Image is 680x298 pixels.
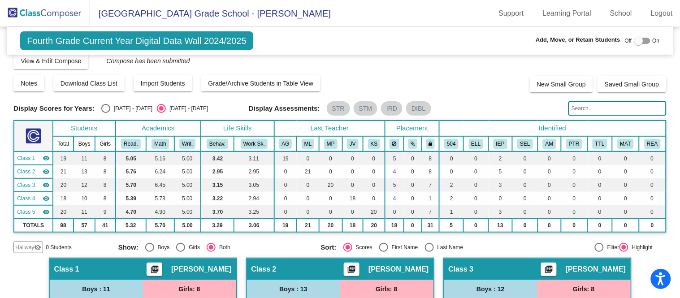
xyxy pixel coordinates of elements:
[463,219,489,232] td: 0
[639,136,666,151] th: Reading Intervention
[494,139,507,149] button: IEP
[97,57,190,65] span: Compose has been submitted
[50,280,143,298] div: Boys : 11
[185,243,200,251] div: Girls
[489,205,512,219] td: 3
[116,219,147,232] td: 5.32
[241,139,268,149] button: Work Sk.
[489,151,512,165] td: 2
[201,178,234,192] td: 3.15
[561,205,588,219] td: 0
[588,192,613,205] td: 0
[404,192,422,205] td: 0
[319,165,342,178] td: 0
[588,136,613,151] th: Title I
[251,265,277,274] span: Class 2
[274,121,385,136] th: Last Teacher
[146,151,174,165] td: 5.16
[43,208,50,216] mat-icon: visibility
[116,121,201,136] th: Academics
[489,192,512,205] td: 0
[234,165,274,178] td: 2.95
[352,243,372,251] div: Scores
[344,263,359,276] button: Print Students Details
[179,139,195,149] button: Writ.
[439,136,463,151] th: 504 Plan
[134,75,192,91] button: Import Students
[17,154,35,162] span: Class 1
[274,219,297,232] td: 19
[53,151,74,165] td: 19
[489,178,512,192] td: 3
[422,151,439,165] td: 8
[234,151,274,165] td: 3.11
[439,219,463,232] td: 5
[639,219,666,232] td: 0
[297,219,319,232] td: 21
[612,136,639,151] th: Math Intervention
[628,243,653,251] div: Highlight
[174,192,201,205] td: 5.00
[593,139,607,149] button: TTL
[598,76,666,92] button: Saved Small Group
[14,165,53,178] td: Michelle Lassard - No Class Name
[530,76,593,92] button: New Small Group
[152,139,169,149] button: Math
[588,178,613,192] td: 0
[146,192,174,205] td: 5.78
[463,192,489,205] td: 0
[561,136,588,151] th: Parent Request
[463,151,489,165] td: 0
[538,192,561,205] td: 0
[171,265,231,274] span: [PERSON_NAME]
[141,80,185,87] span: Import Students
[17,168,35,176] span: Class 2
[208,80,314,87] span: Grade/Archive Students in Table View
[234,219,274,232] td: 3.06
[319,151,342,165] td: 0
[342,136,364,151] th: Jennifer VanHise
[538,205,561,219] td: 0
[639,151,666,165] td: 0
[201,192,234,205] td: 3.22
[74,151,95,165] td: 11
[385,219,404,232] td: 18
[444,139,459,149] button: 504
[274,151,297,165] td: 19
[146,165,174,178] td: 6.24
[645,139,661,149] button: REA
[538,178,561,192] td: 0
[54,265,79,274] span: Class 1
[612,205,639,219] td: 0
[319,136,342,151] th: Mandy Poliska
[346,265,357,277] mat-icon: picture_as_pdf
[612,151,639,165] td: 0
[536,6,599,21] a: Learning Portal
[15,243,34,251] span: Hallway
[612,192,639,205] td: 0
[297,205,319,219] td: 0
[404,219,422,232] td: 0
[234,192,274,205] td: 2.94
[561,178,588,192] td: 0
[422,192,439,205] td: 1
[444,280,537,298] div: Boys : 12
[463,178,489,192] td: 0
[588,219,613,232] td: 0
[146,219,174,232] td: 5.70
[17,194,35,203] span: Class 4
[639,205,666,219] td: 0
[53,219,74,232] td: 98
[154,243,170,251] div: Boys
[340,280,433,298] div: Girls: 8
[404,136,422,151] th: Keep with students
[319,192,342,205] td: 0
[543,139,556,149] button: AM
[347,139,359,149] button: JV
[53,192,74,205] td: 18
[512,178,538,192] td: 0
[21,80,37,87] span: Notes
[588,205,613,219] td: 0
[612,219,639,232] td: 0
[561,219,588,232] td: 0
